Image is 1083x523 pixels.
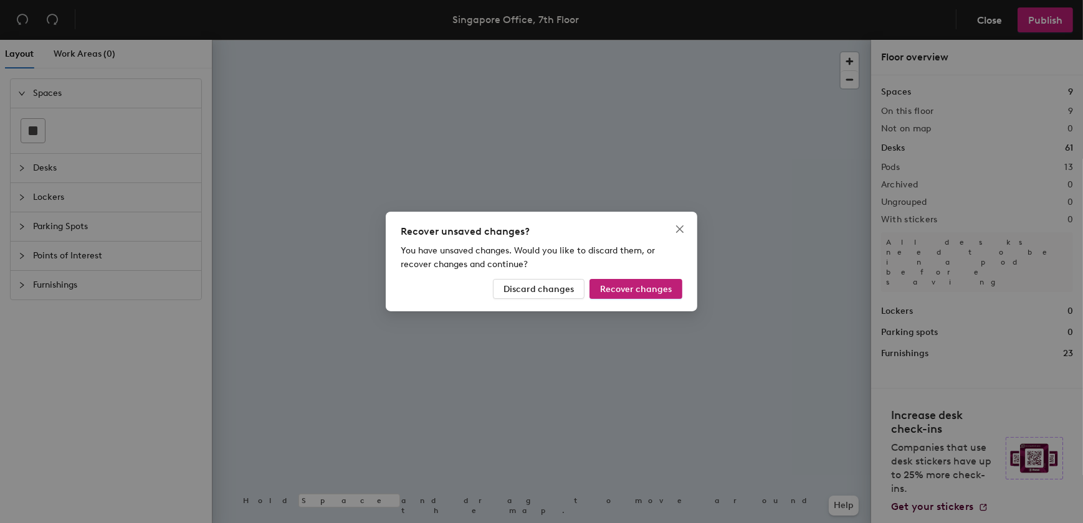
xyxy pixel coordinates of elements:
span: You have unsaved changes. Would you like to discard them, or recover changes and continue? [401,245,655,270]
span: Close [670,224,690,234]
button: Discard changes [493,279,584,299]
span: close [675,224,685,234]
span: Discard changes [503,284,574,294]
div: Recover unsaved changes? [401,224,682,239]
button: Close [670,219,690,239]
button: Recover changes [589,279,682,299]
span: Recover changes [600,284,672,294]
